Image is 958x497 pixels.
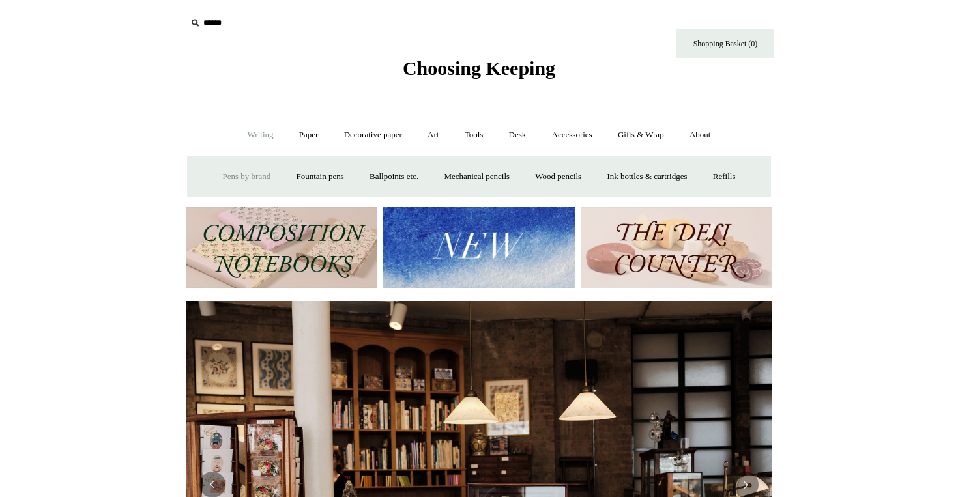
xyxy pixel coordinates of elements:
[211,160,283,194] a: Pens by brand
[676,29,774,58] a: Shopping Basket (0)
[332,118,414,152] a: Decorative paper
[595,160,699,194] a: Ink bottles & cartridges
[383,207,574,289] img: New.jpg__PID:f73bdf93-380a-4a35-bcfe-7823039498e1
[432,160,521,194] a: Mechanical pencils
[606,118,676,152] a: Gifts & Wrap
[416,118,450,152] a: Art
[701,160,748,194] a: Refills
[284,160,355,194] a: Fountain pens
[540,118,604,152] a: Accessories
[453,118,495,152] a: Tools
[358,160,430,194] a: Ballpoints etc.
[403,68,555,77] a: Choosing Keeping
[236,118,285,152] a: Writing
[497,118,538,152] a: Desk
[403,57,555,79] span: Choosing Keeping
[186,207,377,289] img: 202302 Composition ledgers.jpg__PID:69722ee6-fa44-49dd-a067-31375e5d54ec
[581,207,772,289] img: The Deli Counter
[523,160,593,194] a: Wood pencils
[678,118,723,152] a: About
[287,118,330,152] a: Paper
